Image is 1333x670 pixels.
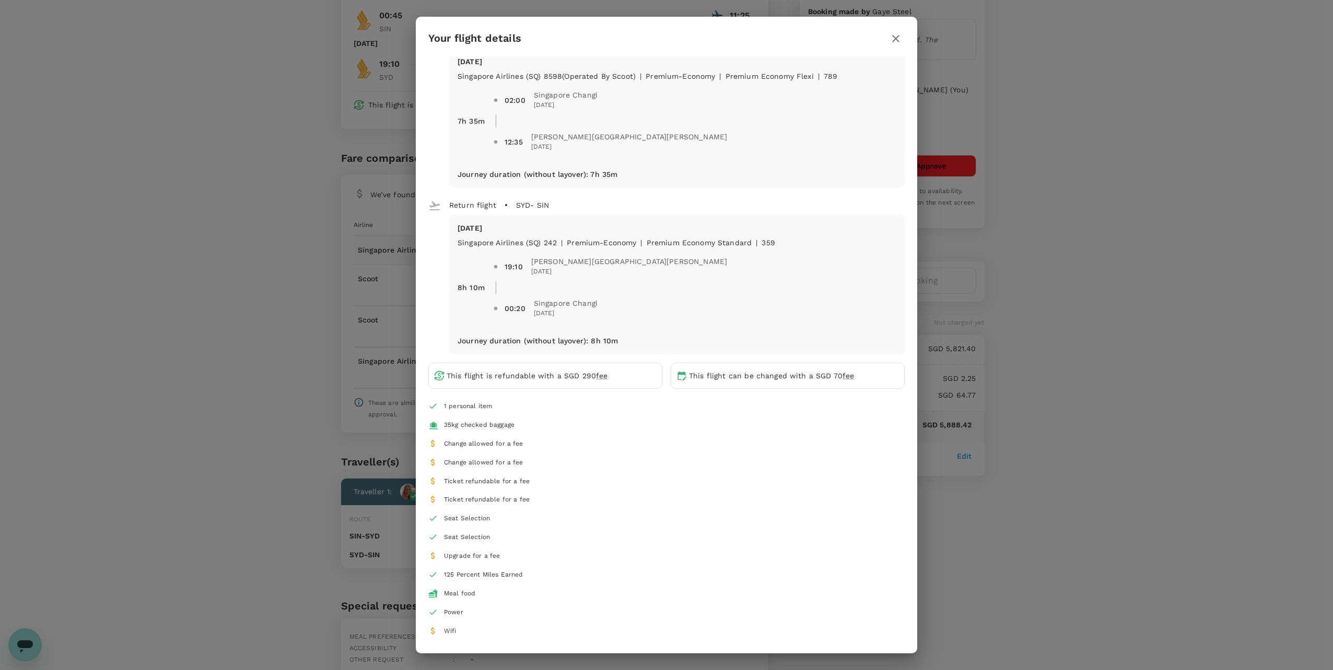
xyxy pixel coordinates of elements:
[505,137,523,147] div: 12:35
[458,56,896,67] p: [DATE]
[531,142,727,152] span: [DATE]
[505,303,525,314] div: 00:20
[444,513,490,524] div: Seat Selection
[449,200,496,210] p: Return flight
[444,476,530,487] div: Ticket refundable for a fee
[444,420,515,430] div: 35kg checked baggage
[689,370,854,381] p: This flight can be changed with a SGD 70
[444,532,490,543] div: Seat Selection
[444,626,457,637] div: Wifi
[458,282,485,293] p: 8h 10m
[444,495,530,505] div: Ticket refundable for a fee
[561,238,563,247] span: |
[444,458,523,468] div: Change allowed for a fee
[824,71,837,81] p: 789
[444,589,475,599] div: Meal food
[534,100,598,111] span: [DATE]
[531,131,727,142] span: [PERSON_NAME][GEOGRAPHIC_DATA][PERSON_NAME]
[458,223,896,233] p: [DATE]
[458,237,557,248] p: Singapore Airlines (SQ) 242
[567,237,636,248] p: premium-economy
[428,32,521,44] h3: Your flight details
[458,336,618,346] p: Journey duration (without layover) : 8h 10m
[756,238,757,247] span: |
[444,607,463,618] div: Power
[458,116,485,126] p: 7h 35m
[444,401,492,412] div: 1 personal item
[531,267,727,277] span: [DATE]
[646,71,715,81] p: premium-economy
[640,238,642,247] span: |
[719,72,721,80] span: |
[516,200,549,210] p: SYD - SIN
[444,439,523,449] div: Change allowed for a fee
[647,237,752,248] p: Premium Economy Standard
[534,298,598,308] span: Singapore Changi
[458,169,617,180] p: Journey duration (without layover) : 7h 35m
[640,72,641,80] span: |
[762,237,775,248] p: 359
[534,308,598,319] span: [DATE]
[843,372,854,380] span: fee
[505,261,523,272] div: 19:10
[458,71,636,81] p: Singapore Airlines (SQ) 8598 (Operated by Scoot)
[447,370,607,381] p: This flight is refundable with a SGD 290
[444,551,500,561] div: Upgrade for a fee
[534,90,598,100] span: Singapore Changi
[726,71,814,81] p: Premium Economy Flexi
[818,72,820,80] span: |
[596,372,607,380] span: fee
[444,570,523,580] div: 125 Percent Miles Earned
[505,95,525,105] div: 02:00
[531,256,727,267] span: [PERSON_NAME][GEOGRAPHIC_DATA][PERSON_NAME]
